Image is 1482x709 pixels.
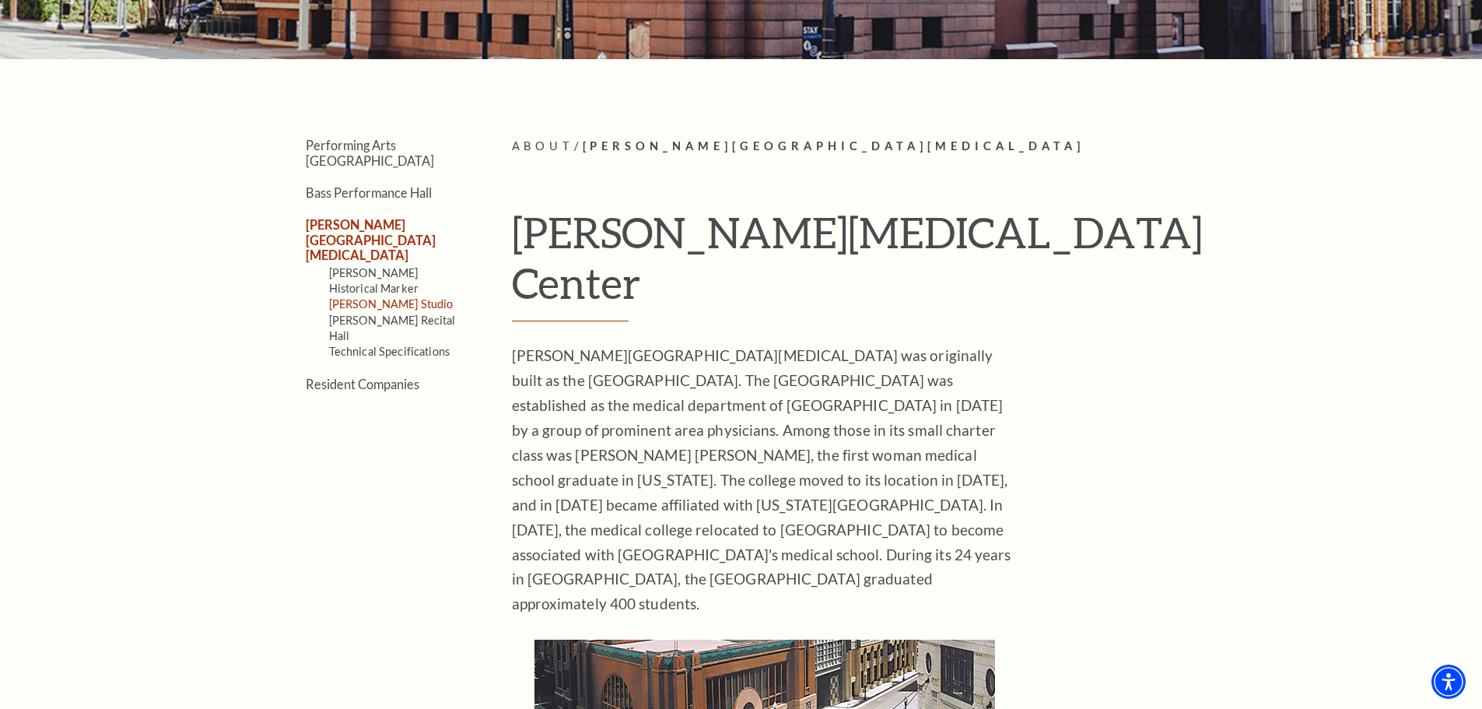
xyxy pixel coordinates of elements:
[1431,665,1466,699] div: Accessibility Menu
[512,137,1224,156] p: /
[512,207,1224,321] h1: [PERSON_NAME][MEDICAL_DATA] Center
[512,139,574,153] span: About
[306,185,432,200] a: Bass Performance Hall
[329,297,454,311] a: [PERSON_NAME] Studio
[583,139,1085,153] span: [PERSON_NAME][GEOGRAPHIC_DATA][MEDICAL_DATA]
[329,266,419,295] a: [PERSON_NAME] Historical Marker
[306,138,434,167] a: Performing Arts [GEOGRAPHIC_DATA]
[306,377,419,391] a: Resident Companies
[306,217,436,262] a: [PERSON_NAME][GEOGRAPHIC_DATA][MEDICAL_DATA]
[512,343,1018,617] p: [PERSON_NAME][GEOGRAPHIC_DATA][MEDICAL_DATA] was originally built as the [GEOGRAPHIC_DATA]. The [...
[329,345,450,358] a: Technical Specifications
[329,314,456,342] a: [PERSON_NAME] Recital Hall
